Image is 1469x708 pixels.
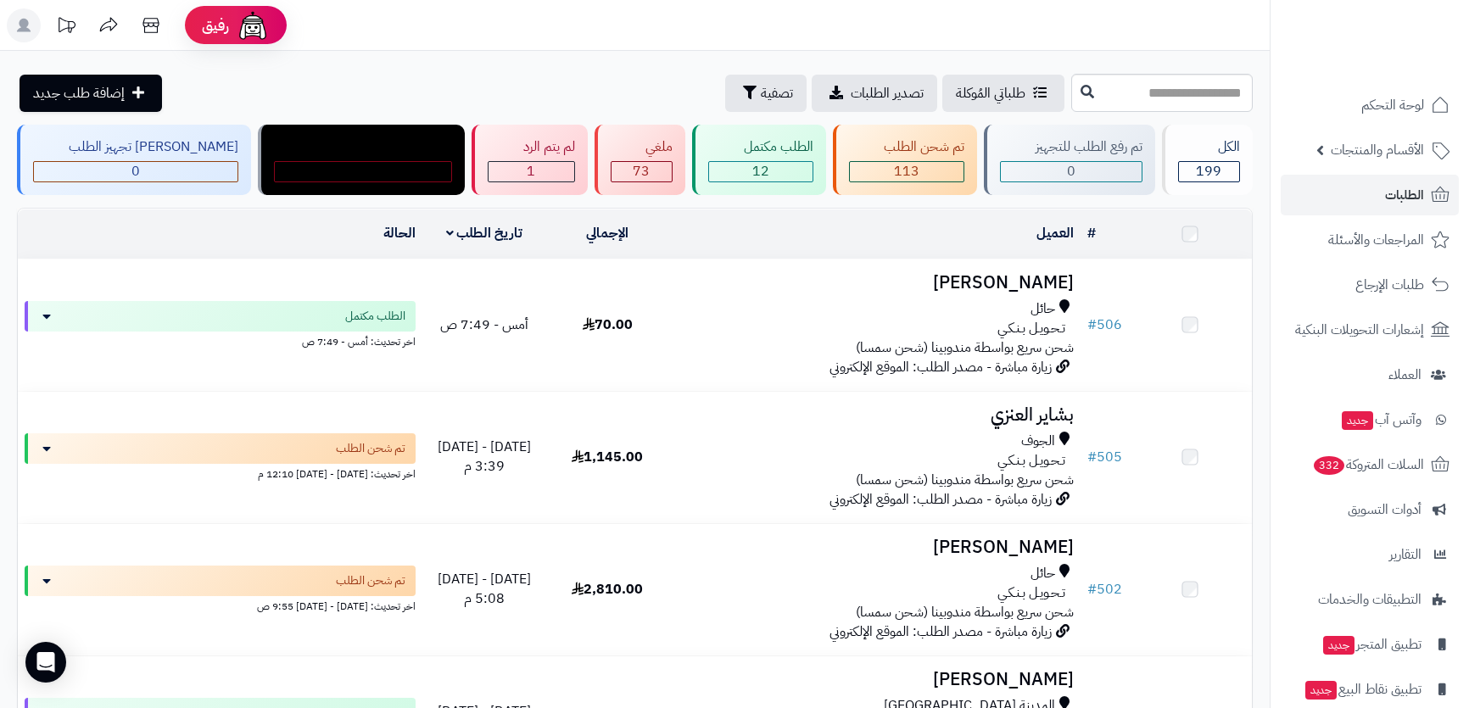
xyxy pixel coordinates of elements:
div: 12 [709,162,813,181]
span: تصدير الطلبات [851,83,924,103]
a: الطلبات [1281,175,1459,215]
span: جديد [1305,681,1337,700]
button: تصفية [725,75,807,112]
span: الطلبات [1385,183,1424,207]
a: الطلب مكتمل 12 [689,125,829,195]
a: إشعارات التحويلات البنكية [1281,309,1459,350]
span: 70.00 [583,315,633,335]
span: زيارة مباشرة - مصدر الطلب: الموقع الإلكتروني [829,489,1052,510]
span: حائل [1031,299,1055,319]
span: 113 [894,161,919,181]
a: أدوات التسويق [1281,489,1459,530]
div: Open Intercom Messenger [25,642,66,683]
div: الكل [1178,137,1241,157]
span: 1 [527,161,535,181]
span: التقارير [1389,543,1422,566]
span: التطبيقات والخدمات [1318,588,1422,611]
div: ملغي [611,137,673,157]
a: تاريخ الطلب [446,223,523,243]
img: logo-2.png [1354,40,1453,75]
span: تطبيق المتجر [1321,633,1422,656]
div: مندوب توصيل داخل الرياض [274,137,453,157]
span: زيارة مباشرة - مصدر الطلب: الموقع الإلكتروني [829,622,1052,642]
div: 113 [850,162,964,181]
a: السلات المتروكة332 [1281,444,1459,485]
span: 332 [1314,456,1345,475]
div: 0 [275,162,452,181]
h3: بشاير العنزي [676,405,1074,425]
span: # [1087,579,1097,599]
a: تحديثات المنصة [45,8,87,47]
a: الإجمالي [586,223,628,243]
span: [DATE] - [DATE] 3:39 م [438,437,531,477]
span: شحن سريع بواسطة مندوبينا (شحن سمسا) [856,602,1074,622]
a: الحالة [383,223,416,243]
a: إضافة طلب جديد [20,75,162,112]
span: شحن سريع بواسطة مندوبينا (شحن سمسا) [856,470,1074,490]
a: [PERSON_NAME] تجهيز الطلب 0 [14,125,254,195]
a: مندوب توصيل داخل الرياض 0 [254,125,469,195]
span: إضافة طلب جديد [33,83,125,103]
div: اخر تحديث: [DATE] - [DATE] 9:55 ص [25,596,416,614]
span: جديد [1323,636,1354,655]
span: تطبيق نقاط البيع [1304,677,1422,701]
a: العملاء [1281,354,1459,395]
div: تم شحن الطلب [849,137,965,157]
a: #502 [1087,579,1122,599]
a: تم رفع الطلب للتجهيز 0 [980,125,1159,195]
span: أدوات التسويق [1348,498,1422,521]
div: 0 [1001,162,1142,181]
span: الجوف [1021,432,1055,451]
a: لم يتم الرد 1 [468,125,591,195]
span: أمس - 7:49 ص [440,315,528,335]
span: 0 [131,161,140,181]
span: تصفية [761,83,793,103]
a: وآتس آبجديد [1281,399,1459,440]
span: الأقسام والمنتجات [1331,138,1424,162]
span: المراجعات والأسئلة [1328,228,1424,252]
div: 73 [612,162,673,181]
span: 12 [752,161,769,181]
a: تم شحن الطلب 113 [829,125,981,195]
span: 199 [1196,161,1221,181]
div: تم رفع الطلب للتجهيز [1000,137,1142,157]
span: 0 [1067,161,1075,181]
span: 2,810.00 [572,579,643,599]
span: # [1087,315,1097,335]
a: المراجعات والأسئلة [1281,220,1459,260]
h3: [PERSON_NAME] [676,538,1074,557]
a: #505 [1087,447,1122,467]
div: 0 [34,162,237,181]
h3: [PERSON_NAME] [676,273,1074,293]
span: تـحـويـل بـنـكـي [997,319,1065,338]
span: # [1087,447,1097,467]
a: #506 [1087,315,1122,335]
span: 73 [633,161,650,181]
span: 0 [359,161,367,181]
span: تم شحن الطلب [336,440,405,457]
a: العميل [1036,223,1074,243]
span: 1,145.00 [572,447,643,467]
a: لوحة التحكم [1281,85,1459,125]
span: زيارة مباشرة - مصدر الطلب: الموقع الإلكتروني [829,357,1052,377]
a: طلباتي المُوكلة [942,75,1064,112]
a: تصدير الطلبات [812,75,937,112]
div: الطلب مكتمل [708,137,813,157]
span: شحن سريع بواسطة مندوبينا (شحن سمسا) [856,337,1074,358]
span: تـحـويـل بـنـكـي [997,583,1065,603]
span: طلبات الإرجاع [1355,273,1424,297]
span: رفيق [202,15,229,36]
span: إشعارات التحويلات البنكية [1295,318,1424,342]
a: التطبيقات والخدمات [1281,579,1459,620]
div: [PERSON_NAME] تجهيز الطلب [33,137,238,157]
a: تطبيق المتجرجديد [1281,624,1459,665]
span: لوحة التحكم [1361,93,1424,117]
span: الطلب مكتمل [345,308,405,325]
span: وآتس آب [1340,408,1422,432]
span: حائل [1031,564,1055,583]
div: 1 [489,162,574,181]
a: الكل199 [1159,125,1257,195]
img: ai-face.png [236,8,270,42]
span: [DATE] - [DATE] 5:08 م [438,569,531,609]
div: اخر تحديث: أمس - 7:49 ص [25,332,416,349]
